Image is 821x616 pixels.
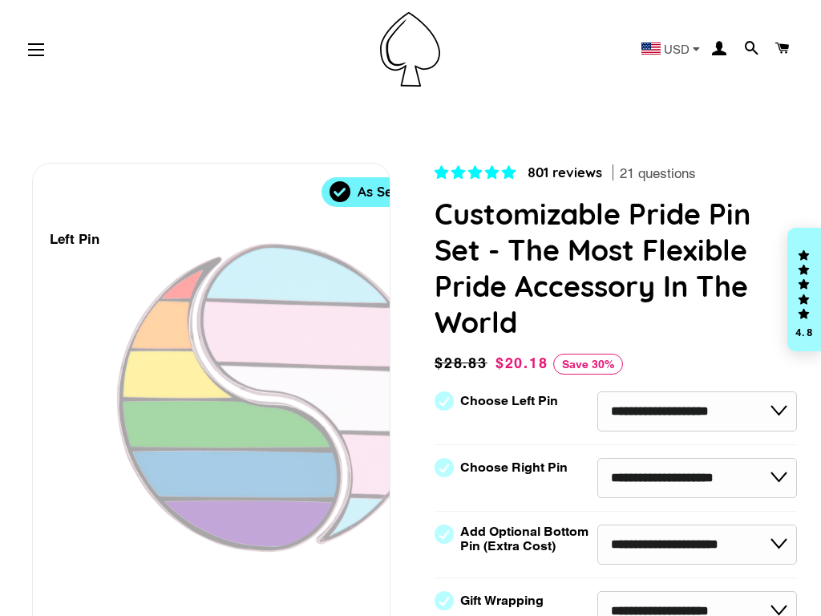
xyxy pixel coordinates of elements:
[787,228,821,351] div: Click to open Judge.me floating reviews tab
[528,164,602,180] span: 801 reviews
[460,594,544,608] label: Gift Wrapping
[380,12,440,87] img: Pin-Ace
[435,196,797,340] h1: Customizable Pride Pin Set - The Most Flexible Pride Accessory In The World
[495,355,548,371] span: $20.18
[664,43,690,55] span: USD
[435,164,520,180] span: 4.83 stars
[460,460,568,475] label: Choose Right Pin
[553,354,623,375] span: Save 30%
[620,164,696,184] span: 21 questions
[435,352,491,375] span: $28.83
[460,525,595,553] label: Add Optional Bottom Pin (Extra Cost)
[460,394,558,408] label: Choose Left Pin
[795,327,814,338] div: 4.8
